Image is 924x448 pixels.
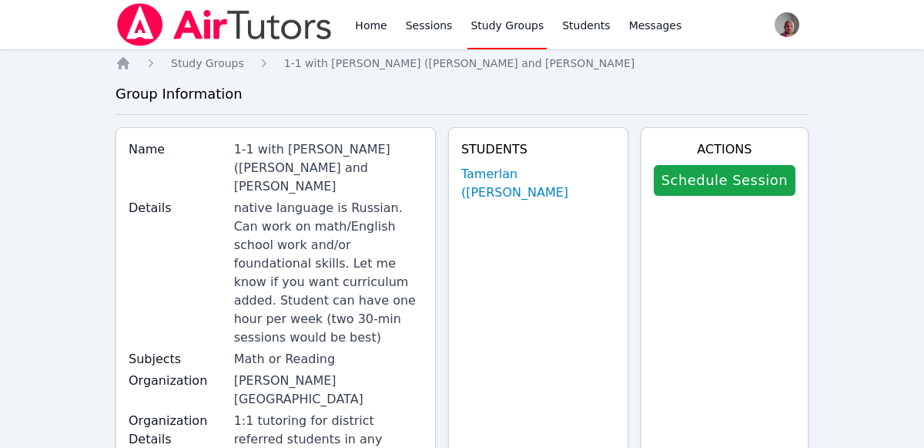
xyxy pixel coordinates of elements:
a: Study Groups [171,56,244,71]
div: 1-1 with [PERSON_NAME] ([PERSON_NAME] and [PERSON_NAME] [234,140,423,196]
span: Study Groups [171,57,244,69]
nav: Breadcrumb [115,56,808,71]
span: Messages [629,18,682,33]
a: Tamerlan ([PERSON_NAME] [461,165,615,202]
label: Name [129,140,225,159]
label: Organization [129,372,225,390]
img: Air Tutors [115,3,333,46]
a: Schedule Session [654,165,795,196]
div: Math or Reading [234,350,423,369]
div: native language is Russian. Can work on math/English school work and/or foundational skills. Let ... [234,199,423,347]
h3: Group Information [115,83,808,105]
span: 1-1 with [PERSON_NAME] ([PERSON_NAME] and [PERSON_NAME] [284,57,635,69]
h4: Actions [654,140,795,159]
label: Subjects [129,350,225,369]
label: Details [129,199,225,217]
a: 1-1 with [PERSON_NAME] ([PERSON_NAME] and [PERSON_NAME] [284,56,635,71]
h4: Students [461,140,615,159]
div: [PERSON_NAME][GEOGRAPHIC_DATA] [234,372,423,409]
